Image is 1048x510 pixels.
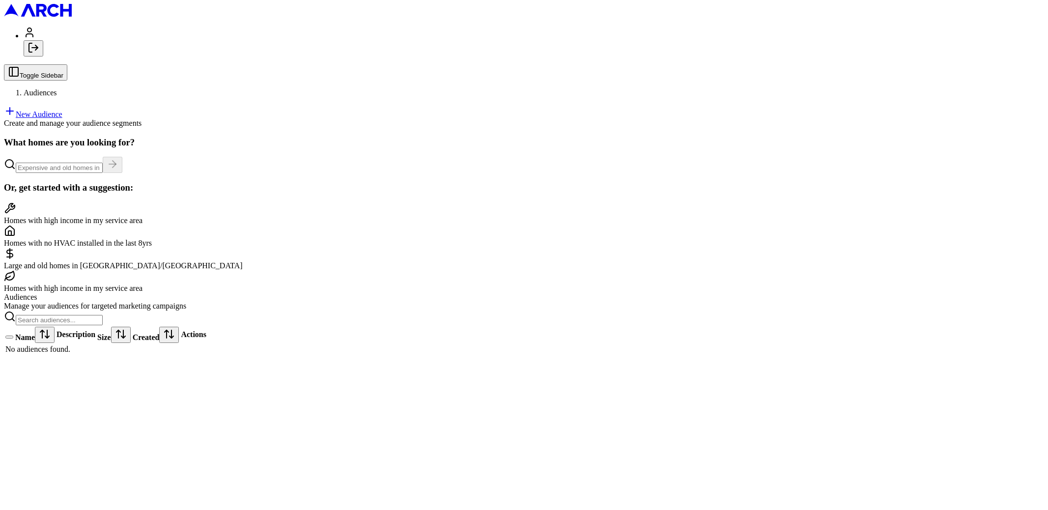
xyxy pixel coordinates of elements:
[4,137,1044,148] h3: What homes are you looking for?
[4,293,1044,302] div: Audiences
[4,119,1044,128] div: Create and manage your audience segments
[4,239,1044,248] div: Homes with no HVAC installed in the last 8yrs
[4,88,1044,97] nav: breadcrumb
[4,284,1044,293] div: Homes with high income in my service area
[97,327,131,343] div: Size
[24,40,43,57] button: Log out
[56,326,96,343] th: Description
[180,326,207,343] th: Actions
[24,88,57,97] span: Audiences
[15,327,55,343] div: Name
[4,64,67,81] button: Toggle Sidebar
[16,163,103,173] input: Expensive and old homes in greater SF Bay Area
[4,302,1044,311] div: Manage your audiences for targeted marketing campaigns
[16,315,103,325] input: Search audiences...
[4,110,62,118] a: New Audience
[133,327,179,343] div: Created
[4,216,1044,225] div: Homes with high income in my service area
[4,182,1044,193] h3: Or, get started with a suggestion:
[20,72,63,79] span: Toggle Sidebar
[4,261,1044,270] div: Large and old homes in [GEOGRAPHIC_DATA]/[GEOGRAPHIC_DATA]
[5,344,207,354] td: No audiences found.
